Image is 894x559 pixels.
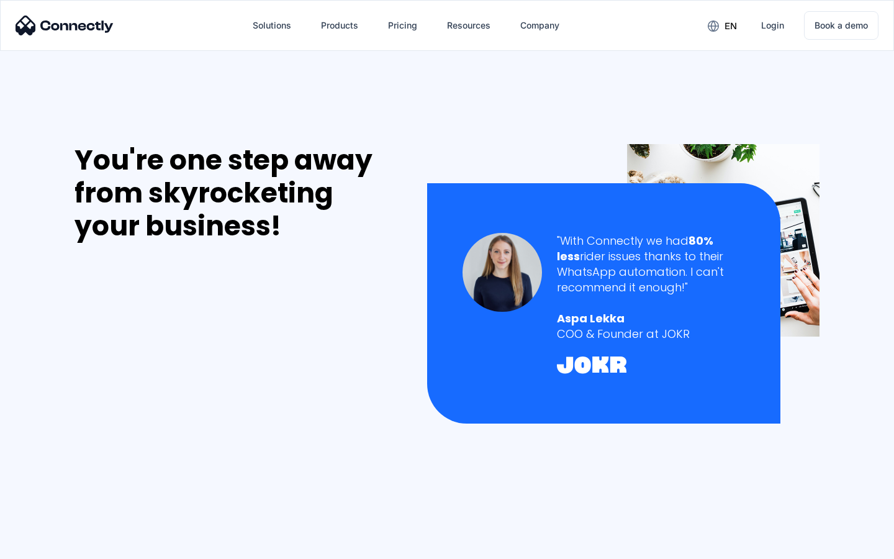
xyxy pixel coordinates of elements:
[698,16,746,35] div: en
[437,11,500,40] div: Resources
[557,326,745,342] div: COO & Founder at JOKR
[25,537,74,555] ul: Language list
[557,233,713,264] strong: 80% less
[520,17,559,34] div: Company
[321,17,358,34] div: Products
[74,257,261,542] iframe: Form 0
[12,537,74,555] aside: Language selected: English
[510,11,569,40] div: Company
[447,17,490,34] div: Resources
[243,11,301,40] div: Solutions
[378,11,427,40] a: Pricing
[253,17,291,34] div: Solutions
[761,17,784,34] div: Login
[804,11,878,40] a: Book a demo
[74,144,401,242] div: You're one step away from skyrocketing your business!
[557,311,625,326] strong: Aspa Lekka
[388,17,417,34] div: Pricing
[16,16,114,35] img: Connectly Logo
[751,11,794,40] a: Login
[725,17,737,35] div: en
[311,11,368,40] div: Products
[557,233,745,296] div: "With Connectly we had rider issues thanks to their WhatsApp automation. I can't recommend it eno...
